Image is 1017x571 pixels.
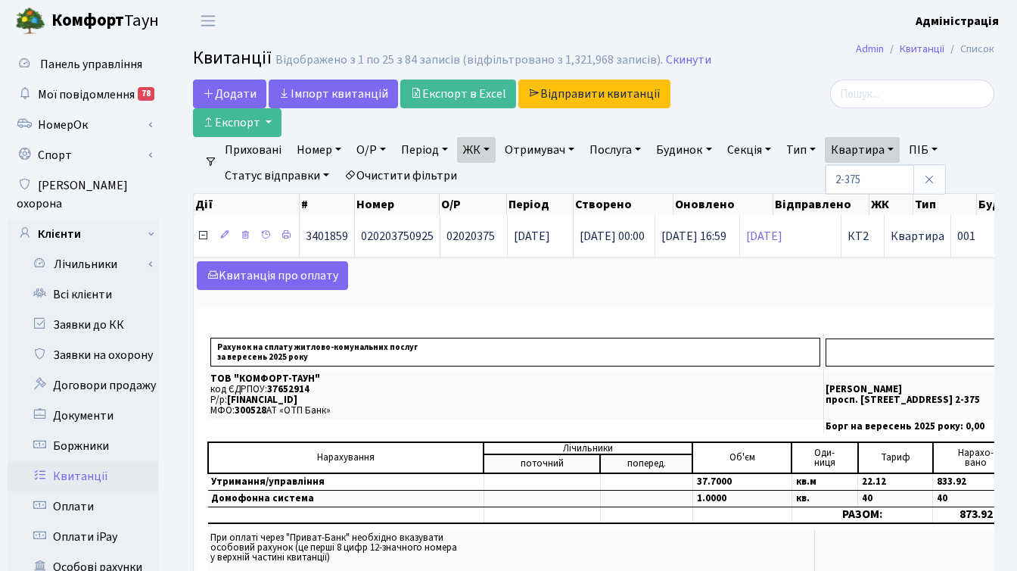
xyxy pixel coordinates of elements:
[193,80,266,108] a: Додати
[913,194,977,215] th: Тип
[825,137,900,163] a: Квартира
[446,228,495,245] span: 02020375
[721,137,777,163] a: Секція
[792,491,857,507] td: кв.
[15,6,45,36] img: logo.png
[900,41,944,57] a: Квитанції
[361,228,434,245] span: 020203750925
[661,228,726,245] span: [DATE] 16:59
[194,194,300,215] th: Дії
[208,442,484,473] td: Нарахування
[856,41,884,57] a: Admin
[692,491,792,507] td: 1.0000
[858,442,933,473] td: Тариф
[269,80,398,108] a: Iмпорт квитанцій
[197,261,348,290] a: Kвитанція про оплату
[235,404,266,417] span: 300528
[189,8,227,33] button: Переключити навігацію
[227,393,297,407] span: [FINANCIAL_ID]
[666,53,711,67] a: Скинути
[580,228,645,245] span: [DATE] 00:00
[600,454,692,473] td: поперед.
[8,431,159,461] a: Боржники
[210,385,820,395] p: код ЄДРПОУ:
[338,163,463,189] a: Очистити фільтри
[355,194,440,215] th: Номер
[692,473,792,491] td: 37.7000
[484,454,600,473] td: поточний
[514,228,550,245] span: [DATE]
[484,442,692,454] td: Лічильники
[210,395,820,405] p: Р/р:
[300,194,355,215] th: #
[891,228,944,245] span: Квартира
[8,461,159,491] a: Квитанції
[8,80,159,110] a: Мої повідомлення78
[51,8,124,33] b: Комфорт
[203,86,257,102] span: Додати
[291,137,347,163] a: Номер
[8,170,159,219] a: [PERSON_NAME] охорона
[957,228,975,245] span: 001
[210,374,820,384] p: ТОВ "КОМФОРТ-ТАУН"
[8,491,159,522] a: Оплати
[673,194,773,215] th: Оновлено
[138,87,154,101] div: 78
[507,194,574,215] th: Період
[193,45,272,71] span: Квитанції
[692,442,792,473] td: Об'єм
[8,370,159,401] a: Договори продажу
[792,442,857,473] td: Оди- ниця
[650,137,717,163] a: Будинок
[8,140,159,170] a: Спорт
[792,507,932,523] td: РАЗОМ:
[8,340,159,370] a: Заявки на охорону
[869,194,913,215] th: ЖК
[518,80,670,108] a: Відправити квитанції
[8,401,159,431] a: Документи
[780,137,822,163] a: Тип
[574,194,673,215] th: Створено
[858,491,933,507] td: 40
[833,33,1017,65] nav: breadcrumb
[400,80,516,108] a: Експорт в Excel
[847,230,878,242] span: КТ2
[773,194,870,215] th: Відправлено
[8,219,159,249] a: Клієнти
[38,86,135,103] span: Мої повідомлення
[792,473,857,491] td: кв.м
[916,12,999,30] a: Адміністрація
[193,108,281,137] button: Експорт
[267,382,309,396] span: 37652914
[350,137,392,163] a: О/Р
[219,163,335,189] a: Статус відправки
[858,473,933,491] td: 22.12
[944,41,994,58] li: Список
[583,137,647,163] a: Послуга
[8,49,159,80] a: Панель управління
[275,53,663,67] div: Відображено з 1 по 25 з 84 записів (відфільтровано з 1,321,968 записів).
[219,137,288,163] a: Приховані
[903,137,944,163] a: ПІБ
[8,279,159,310] a: Всі клієнти
[8,310,159,340] a: Заявки до КК
[440,194,507,215] th: О/Р
[8,110,159,140] a: НомерОк
[8,522,159,552] a: Оплати iPay
[208,491,484,507] td: Домофонна система
[746,228,782,245] a: [DATE]
[40,56,142,73] span: Панель управління
[457,137,496,163] a: ЖК
[306,228,348,245] span: 3401859
[395,137,454,163] a: Період
[17,249,159,279] a: Лічильники
[51,8,159,34] span: Таун
[208,473,484,491] td: Утримання/управління
[916,13,999,30] b: Адміністрація
[499,137,580,163] a: Отримувач
[210,338,820,367] p: Рахунок на сплату житлово-комунальних послуг за вересень 2025 року
[830,80,994,108] input: Пошук...
[210,406,820,416] p: МФО: АТ «ОТП Банк»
